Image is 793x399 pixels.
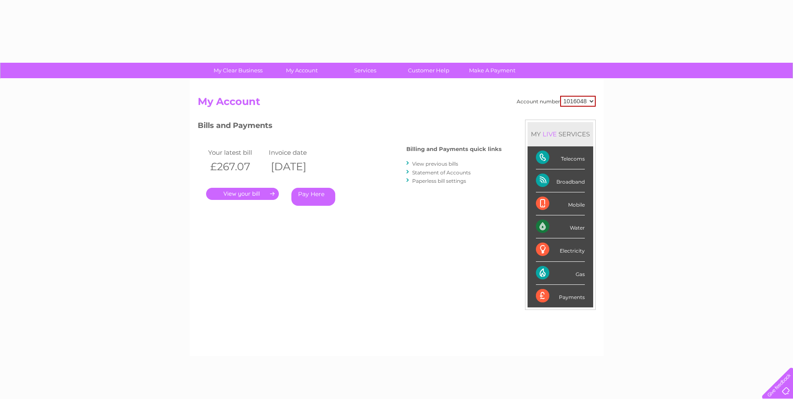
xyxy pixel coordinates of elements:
a: My Clear Business [204,63,273,78]
div: LIVE [541,130,558,138]
div: Broadband [536,169,585,192]
a: Make A Payment [458,63,527,78]
th: £267.07 [206,158,267,175]
h3: Bills and Payments [198,120,502,134]
h2: My Account [198,96,596,112]
h4: Billing and Payments quick links [406,146,502,152]
a: Statement of Accounts [412,169,471,176]
div: Payments [536,285,585,307]
a: View previous bills [412,161,458,167]
a: Paperless bill settings [412,178,466,184]
a: Services [331,63,400,78]
a: Pay Here [291,188,335,206]
div: Account number [517,96,596,107]
td: Invoice date [267,147,327,158]
div: Telecoms [536,146,585,169]
td: Your latest bill [206,147,267,158]
div: Mobile [536,192,585,215]
a: Customer Help [394,63,463,78]
div: Gas [536,262,585,285]
div: Electricity [536,238,585,261]
div: Water [536,215,585,238]
div: MY SERVICES [528,122,593,146]
a: My Account [267,63,336,78]
th: [DATE] [267,158,327,175]
a: . [206,188,279,200]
